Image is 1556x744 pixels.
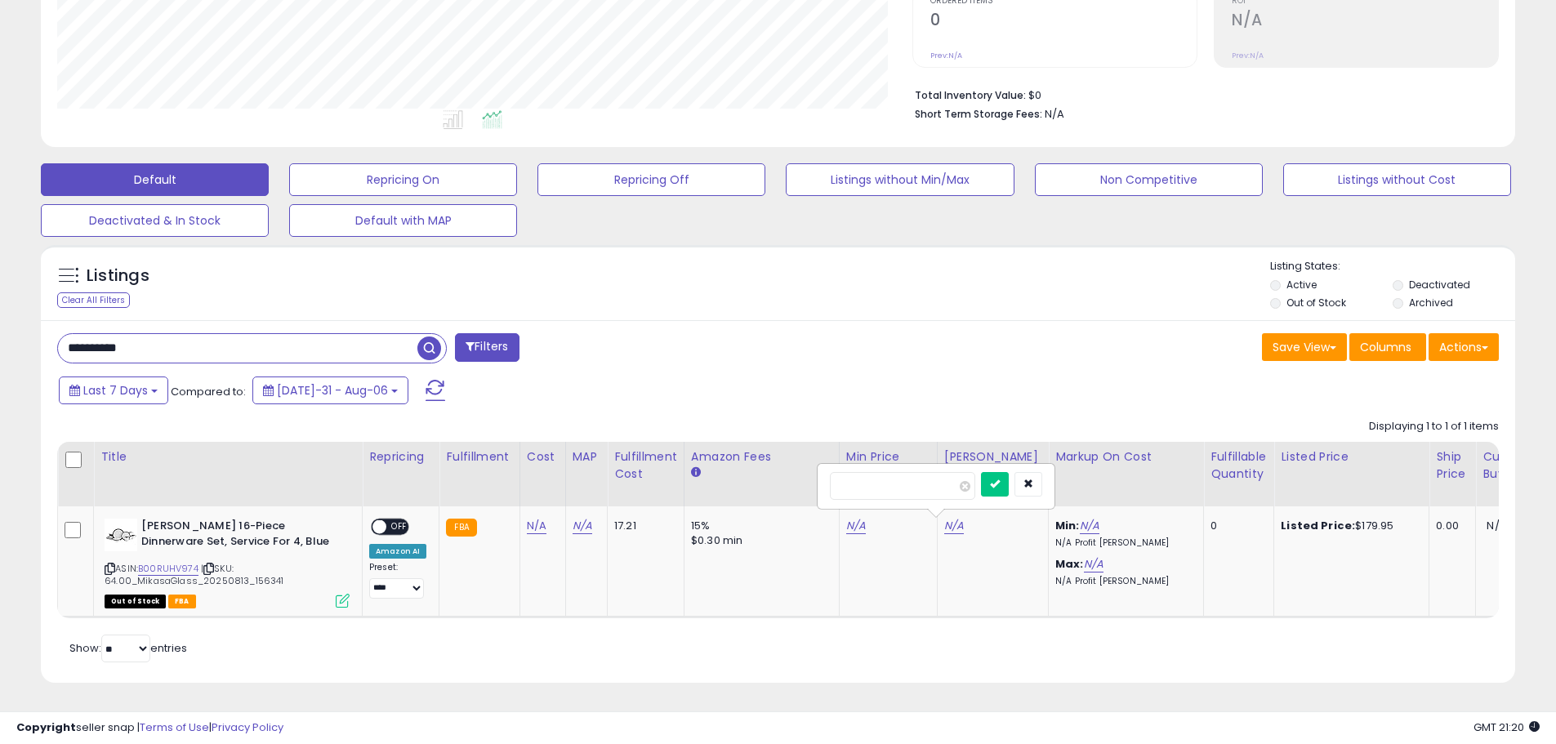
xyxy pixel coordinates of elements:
span: 2025-08-14 21:20 GMT [1474,719,1540,735]
b: Listed Price: [1281,518,1355,533]
div: $0.30 min [691,533,827,548]
span: Compared to: [171,384,246,399]
a: N/A [944,518,964,534]
button: Filters [455,333,519,362]
a: Privacy Policy [212,719,283,735]
button: Listings without Cost [1283,163,1511,196]
div: 0 [1210,519,1261,533]
div: $179.95 [1281,519,1416,533]
button: Default with MAP [289,204,517,237]
div: ASIN: [105,519,350,606]
a: N/A [1084,556,1103,572]
div: Min Price [846,448,930,466]
div: Fulfillment [446,448,512,466]
button: Repricing On [289,163,517,196]
div: Listed Price [1281,448,1422,466]
h2: 0 [930,11,1197,33]
span: Last 7 Days [83,382,148,399]
span: Show: entries [69,640,187,656]
small: Prev: N/A [930,51,962,60]
button: Columns [1349,333,1426,361]
span: | SKU: 64.00_MikasaGlass_20250813_156341 [105,562,284,586]
a: N/A [527,518,546,534]
div: Cost [527,448,559,466]
button: Repricing Off [537,163,765,196]
div: 17.21 [614,519,671,533]
div: [PERSON_NAME] [944,448,1041,466]
a: N/A [573,518,592,534]
small: Amazon Fees. [691,466,701,480]
span: FBA [168,595,196,608]
small: FBA [446,519,476,537]
button: Non Competitive [1035,163,1263,196]
button: Deactivated & In Stock [41,204,269,237]
div: 15% [691,519,827,533]
p: N/A Profit [PERSON_NAME] [1055,576,1191,587]
label: Archived [1409,296,1453,310]
span: N/A [1045,106,1064,122]
a: N/A [1080,518,1099,534]
div: Amazon AI [369,544,426,559]
h2: N/A [1232,11,1498,33]
div: MAP [573,448,600,466]
div: 0.00 [1436,519,1463,533]
a: B00RUHV974 [138,562,198,576]
button: Save View [1262,333,1347,361]
label: Deactivated [1409,278,1470,292]
span: OFF [386,520,412,534]
th: The percentage added to the cost of goods (COGS) that forms the calculator for Min & Max prices. [1049,442,1204,506]
button: [DATE]-31 - Aug-06 [252,376,408,404]
b: [PERSON_NAME] 16-Piece Dinnerware Set, Service For 4, Blue [141,519,340,553]
a: Terms of Use [140,719,209,735]
b: Short Term Storage Fees: [915,107,1042,121]
div: Repricing [369,448,432,466]
img: 31T4gExs+QL._SL40_.jpg [105,519,137,551]
div: Title [100,448,355,466]
small: Prev: N/A [1232,51,1264,60]
div: Preset: [369,562,426,599]
button: Last 7 Days [59,376,168,404]
button: Default [41,163,269,196]
div: Ship Price [1436,448,1469,483]
p: Listing States: [1270,259,1515,274]
div: Fulfillable Quantity [1210,448,1267,483]
span: Columns [1360,339,1411,355]
label: Out of Stock [1286,296,1346,310]
div: seller snap | | [16,720,283,736]
div: Amazon Fees [691,448,832,466]
b: Max: [1055,556,1084,572]
div: Displaying 1 to 1 of 1 items [1369,419,1499,434]
button: Listings without Min/Max [786,163,1014,196]
div: Fulfillment Cost [614,448,677,483]
a: N/A [846,518,866,534]
b: Total Inventory Value: [915,88,1026,102]
b: Min: [1055,518,1080,533]
label: Active [1286,278,1317,292]
button: Actions [1429,333,1499,361]
div: Markup on Cost [1055,448,1197,466]
strong: Copyright [16,719,76,735]
p: N/A Profit [PERSON_NAME] [1055,537,1191,549]
li: $0 [915,84,1487,104]
span: All listings that are currently out of stock and unavailable for purchase on Amazon [105,595,166,608]
span: [DATE]-31 - Aug-06 [277,382,388,399]
span: N/A [1487,518,1506,533]
h5: Listings [87,265,149,287]
div: Clear All Filters [57,292,130,308]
